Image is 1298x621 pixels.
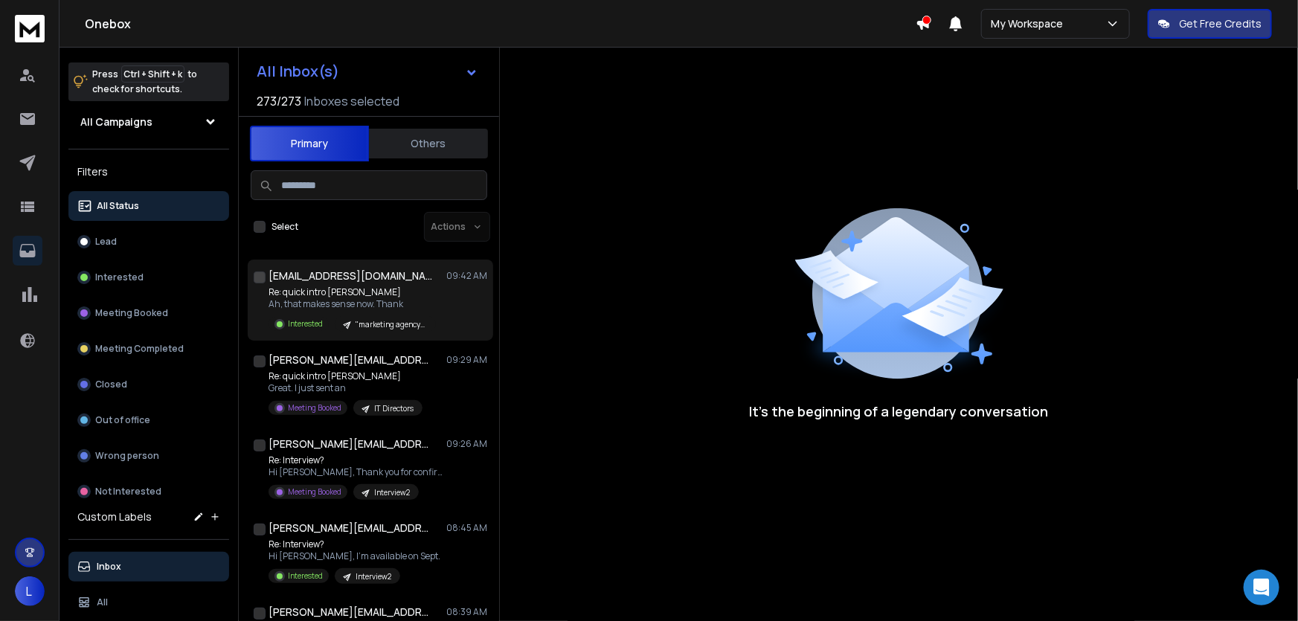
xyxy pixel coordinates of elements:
h1: All Inbox(s) [257,64,339,79]
h3: Filters [68,161,229,182]
h1: [EMAIL_ADDRESS][DOMAIN_NAME] [269,268,432,283]
p: Interview2 [374,487,410,498]
button: Inbox [68,552,229,582]
p: Wrong person [95,450,159,462]
p: Interview2 [356,571,391,582]
p: Re: quick intro [PERSON_NAME] [269,286,436,298]
p: Interested [288,318,323,329]
p: 08:45 AM [446,522,487,534]
button: L [15,576,45,606]
button: Meeting Booked [68,298,229,328]
button: Meeting Completed [68,334,229,364]
p: Meeting Booked [288,402,341,414]
h3: Custom Labels [77,509,152,524]
button: Others [369,127,488,160]
h1: [PERSON_NAME][EMAIL_ADDRESS][DOMAIN_NAME] [269,353,432,367]
button: All Inbox(s) [245,57,490,86]
label: Select [272,221,298,233]
div: Open Intercom Messenger [1244,570,1279,605]
button: All [68,588,229,617]
p: My Workspace [991,16,1069,31]
p: Closed [95,379,127,390]
button: Closed [68,370,229,399]
button: Interested [68,263,229,292]
p: All Status [97,200,139,212]
p: 08:39 AM [446,606,487,618]
p: Lead [95,236,117,248]
p: Interested [95,271,144,283]
p: 09:29 AM [446,354,487,366]
h3: Inboxes selected [304,92,399,110]
p: Not Interested [95,486,161,498]
p: Press to check for shortcuts. [92,67,197,97]
button: Lead [68,227,229,257]
p: Meeting Booked [95,307,168,319]
p: 09:26 AM [446,438,487,450]
button: Primary [250,126,369,161]
p: Ah, that makes sense now. Thank [269,298,436,310]
img: logo [15,15,45,42]
button: Out of office [68,405,229,435]
p: IT Directors [374,403,414,414]
h1: Onebox [85,15,916,33]
p: 09:42 AM [446,270,487,282]
p: Re: quick intro [PERSON_NAME] [269,370,423,382]
p: All [97,596,108,608]
h1: [PERSON_NAME][EMAIL_ADDRESS][DOMAIN_NAME] [269,521,432,535]
p: Meeting Completed [95,343,184,355]
h1: [PERSON_NAME][EMAIL_ADDRESS][DOMAIN_NAME] [269,605,432,620]
span: Ctrl + Shift + k [121,65,184,83]
p: Hi [PERSON_NAME], I'm available on Sept. [269,550,440,562]
button: All Status [68,191,229,221]
p: "marketing agency" | 11-500 | US ONLY | CXO/Owner/Partner [356,319,427,330]
p: Meeting Booked [288,486,341,498]
button: Not Interested [68,477,229,506]
p: Out of office [95,414,150,426]
p: Re: Interview? [269,538,440,550]
p: Hi [PERSON_NAME], Thank you for confirming. [269,466,447,478]
p: Re: Interview? [269,454,447,466]
button: Get Free Credits [1148,9,1272,39]
button: All Campaigns [68,107,229,137]
p: It’s the beginning of a legendary conversation [750,401,1049,422]
p: Great. I just sent an [269,382,423,394]
p: Get Free Credits [1179,16,1262,31]
h1: All Campaigns [80,115,152,129]
h1: [PERSON_NAME][EMAIL_ADDRESS][PERSON_NAME][DOMAIN_NAME] [269,437,432,451]
button: Wrong person [68,441,229,471]
p: Interested [288,570,323,582]
p: Inbox [97,561,121,573]
span: 273 / 273 [257,92,301,110]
